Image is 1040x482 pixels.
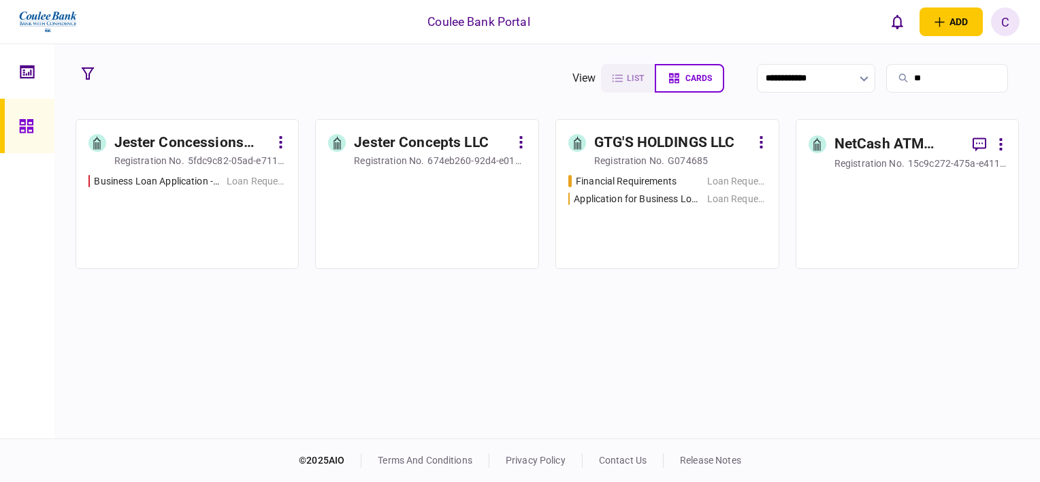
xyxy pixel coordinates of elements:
div: Loan Request [707,174,766,189]
div: registration no. [834,157,905,170]
div: Jester Concessions LLC [114,132,271,154]
a: privacy policy [506,455,566,466]
div: registration no. [354,154,424,167]
button: C [991,7,1020,36]
div: registration no. [594,154,664,167]
div: Coulee Bank Portal [427,13,530,31]
div: view [572,70,596,86]
a: contact us [599,455,647,466]
button: cards [655,64,724,93]
div: registration no. [114,154,184,167]
div: Loan Request [707,192,766,206]
button: open adding identity options [920,7,983,36]
div: NetCash ATM Services, LLC [834,133,962,155]
div: Application for Business Loan - $832,500 - Purchase Real Estate [574,192,700,206]
div: Loan Request [227,174,286,189]
div: GTG'S HOLDINGS LLC [594,132,734,154]
a: GTG'S HOLDINGS LLCregistration no.G074685Financial RequirementsLoan RequestApplication for Busine... [555,119,779,269]
div: 674eb260-92d4-e011-a886-001ec94ffe7f [427,154,526,167]
div: Business Loan Application - App #6012 - $120,000 [94,174,220,189]
img: client company logo [18,5,78,39]
div: Jester Concepts LLC [354,132,489,154]
a: NetCash ATM Services, LLCregistration no.15c9c272-475a-e411-ae63-001ec94ffe7f [796,119,1020,269]
div: 15c9c272-475a-e411-ae63-001ec94ffe7f [908,157,1007,170]
a: terms and conditions [378,455,472,466]
a: release notes [680,455,741,466]
button: list [601,64,655,93]
button: open notifications list [883,7,911,36]
div: G074685 [668,154,708,167]
div: © 2025 AIO [299,453,361,468]
a: Jester Concessions LLCregistration no.5fdc9c82-05ad-e711-8187-00155d01c6c6Business Loan Applicati... [76,119,299,269]
a: Jester Concepts LLCregistration no.674eb260-92d4-e011-a886-001ec94ffe7f [315,119,539,269]
span: list [627,74,644,83]
div: Financial Requirements [576,174,677,189]
span: cards [685,74,712,83]
div: 5fdc9c82-05ad-e711-8187-00155d01c6c6 [188,154,287,167]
